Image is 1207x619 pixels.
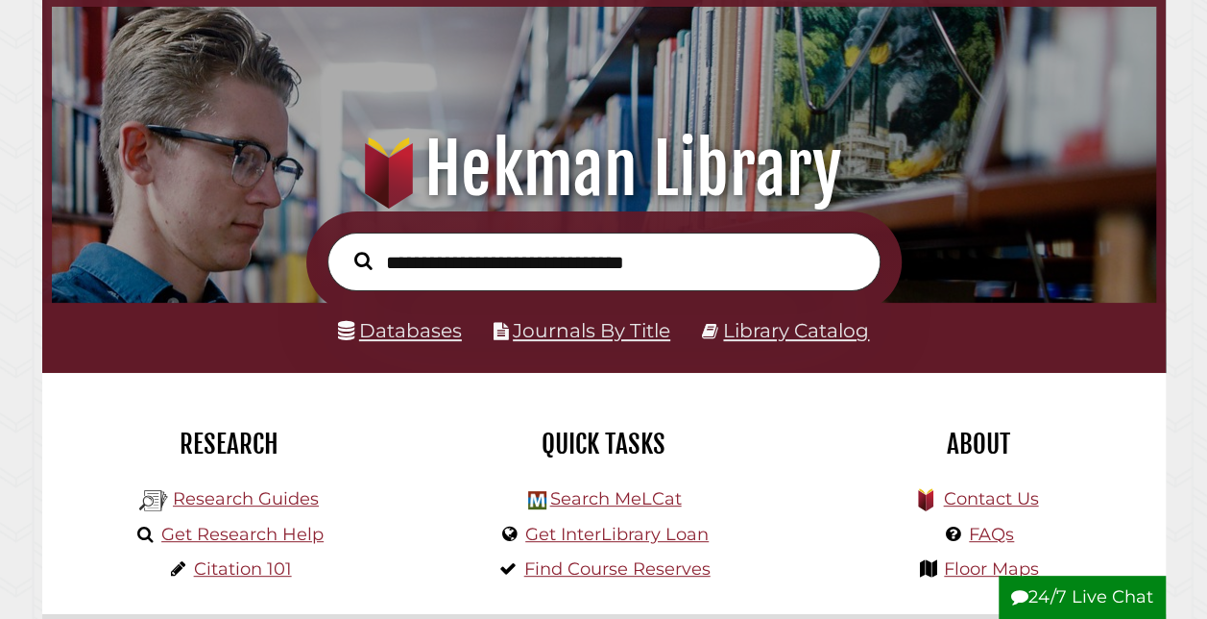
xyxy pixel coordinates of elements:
[139,486,168,515] img: Hekman Library Logo
[57,428,402,460] h2: Research
[513,319,670,342] a: Journals By Title
[431,428,777,460] h2: Quick Tasks
[524,558,711,580] a: Find Course Reserves
[943,488,1038,509] a: Contact Us
[345,247,382,275] button: Search
[338,319,462,342] a: Databases
[194,558,292,580] a: Citation 101
[69,127,1137,211] h1: Hekman Library
[354,251,373,270] i: Search
[549,488,681,509] a: Search MeLCat
[161,524,324,545] a: Get Research Help
[806,428,1151,460] h2: About
[723,319,869,342] a: Library Catalog
[525,524,709,545] a: Get InterLibrary Loan
[173,488,319,509] a: Research Guides
[528,491,546,509] img: Hekman Library Logo
[944,558,1039,580] a: Floor Maps
[969,524,1014,545] a: FAQs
